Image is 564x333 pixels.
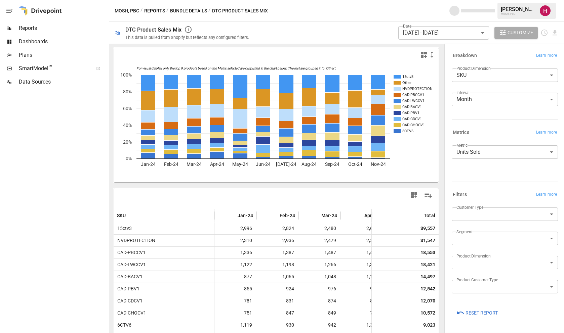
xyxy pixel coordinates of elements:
[398,26,489,40] div: [DATE] - [DATE]
[494,27,538,39] button: Customize
[371,161,386,167] text: Nov-24
[402,75,413,79] text: 15ctv3
[403,23,411,29] label: Date
[402,105,422,109] text: CAD-BACV1
[260,247,295,258] span: 1,387
[501,12,536,15] div: MOSH, PBC
[141,161,156,167] text: Jan-24
[115,274,143,279] span: CAD-BACV1
[19,51,108,59] span: Plans
[144,7,165,15] button: Reports
[218,295,253,307] span: 781
[238,212,253,219] span: Jan-24
[19,78,108,86] span: Data Sources
[120,72,132,78] text: 100%
[117,212,126,219] span: SKU
[260,235,295,246] span: 2,936
[354,211,364,220] button: Sort
[536,129,557,136] span: Learn more
[302,247,337,258] span: 1,487
[218,223,253,234] span: 2,996
[210,161,224,167] text: Apr-24
[452,145,558,159] div: Units Sold
[19,24,108,32] span: Reports
[536,52,557,59] span: Learn more
[402,123,425,127] text: CAD-CHOCV1
[127,211,136,220] button: Sort
[420,271,435,283] div: 14,497
[302,295,337,307] span: 874
[218,271,253,283] span: 877
[344,319,379,331] span: 1,313
[123,89,132,94] text: 80%
[228,211,237,220] button: Sort
[456,204,483,210] label: Customer Type
[456,90,470,95] label: Interval
[456,142,468,148] label: Metric
[218,235,253,246] span: 2,310
[423,319,435,331] div: 9,023
[260,295,295,307] span: 831
[344,247,379,258] span: 1,482
[348,161,362,167] text: Oct-24
[260,319,295,331] span: 930
[456,277,498,283] label: Product Customer Type
[536,1,555,20] button: Hayton Oei
[540,5,551,16] img: Hayton Oei
[302,319,337,331] span: 942
[126,156,132,161] text: 0%
[344,307,379,319] span: 748
[452,68,558,82] div: SKU
[424,213,435,218] div: Total
[187,161,202,167] text: Mar-24
[218,307,253,319] span: 751
[452,307,502,319] button: Reset Report
[452,93,558,106] div: Month
[166,7,169,15] div: /
[123,106,132,111] text: 60%
[344,283,379,295] span: 964
[123,139,132,145] text: 20%
[218,319,253,331] span: 1,119
[508,29,533,37] span: Customize
[115,7,139,15] button: MOSH, PBC
[115,238,155,243] span: NVDPROTECTION
[140,7,143,15] div: /
[48,63,53,72] span: ™
[420,259,435,271] div: 18,421
[302,283,337,295] span: 976
[551,29,559,37] button: Download report
[402,111,419,115] text: CAD-PBV1
[344,235,379,246] span: 2,527
[125,27,182,33] div: DTC Product Sales Mix
[218,283,253,295] span: 855
[540,29,548,37] button: Schedule report
[208,7,211,15] div: /
[164,161,178,167] text: Feb-24
[420,235,435,246] div: 31,547
[301,161,317,167] text: Aug-24
[19,38,108,46] span: Dashboards
[402,93,424,97] text: CAD-PBCCV1
[311,211,321,220] button: Sort
[453,191,467,198] h6: Filters
[232,161,248,167] text: May-24
[115,298,143,303] span: CAD-CDCV1
[456,65,490,71] label: Product Dimension
[114,61,439,182] div: A chart.
[364,212,379,219] span: Apr-24
[344,259,379,271] span: 1,303
[302,271,337,283] span: 1,048
[218,259,253,271] span: 1,122
[260,283,295,295] span: 924
[125,35,249,40] div: This data is pulled from Shopify but reflects any configured filters.
[402,87,433,91] text: NVDPROTECTION
[453,52,477,59] h6: Breakdown
[302,307,337,319] span: 849
[344,271,379,283] span: 1,141
[280,212,295,219] span: Feb-24
[420,295,435,307] div: 12,070
[402,81,412,85] text: Other
[170,7,207,15] button: Bundle Details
